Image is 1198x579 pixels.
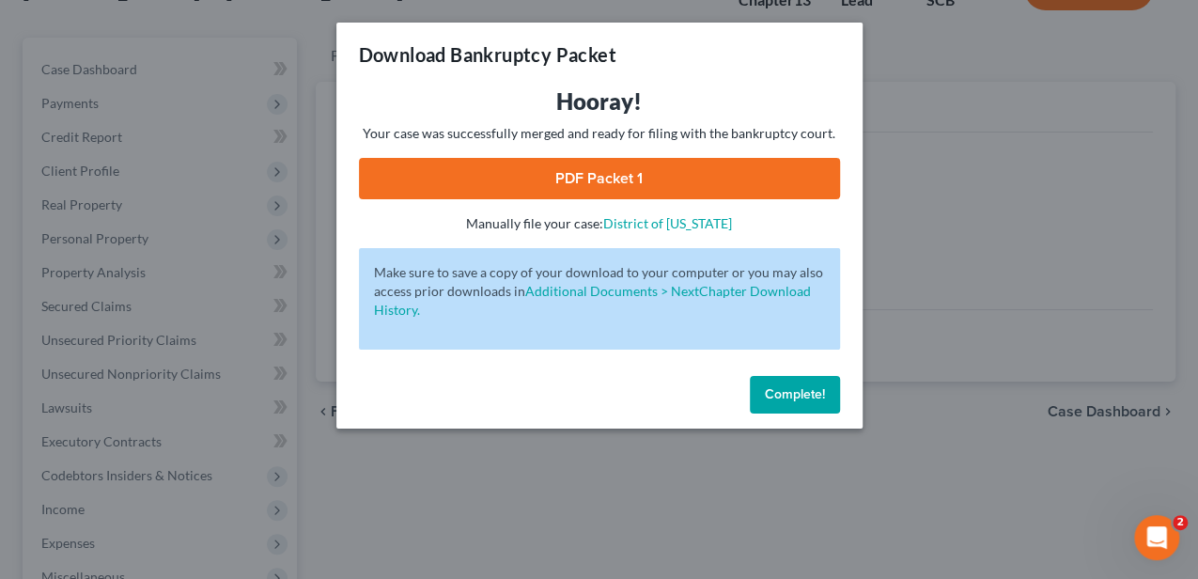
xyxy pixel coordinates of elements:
iframe: Intercom live chat [1134,515,1179,560]
p: Your case was successfully merged and ready for filing with the bankruptcy court. [359,124,840,143]
h3: Hooray! [359,86,840,117]
h3: Download Bankruptcy Packet [359,41,616,68]
span: Complete! [765,386,825,402]
a: District of [US_STATE] [603,215,732,231]
p: Manually file your case: [359,214,840,233]
button: Complete! [750,376,840,414]
span: 2 [1173,515,1188,530]
a: PDF Packet 1 [359,158,840,199]
p: Make sure to save a copy of your download to your computer or you may also access prior downloads in [374,263,825,320]
a: Additional Documents > NextChapter Download History. [374,283,811,318]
